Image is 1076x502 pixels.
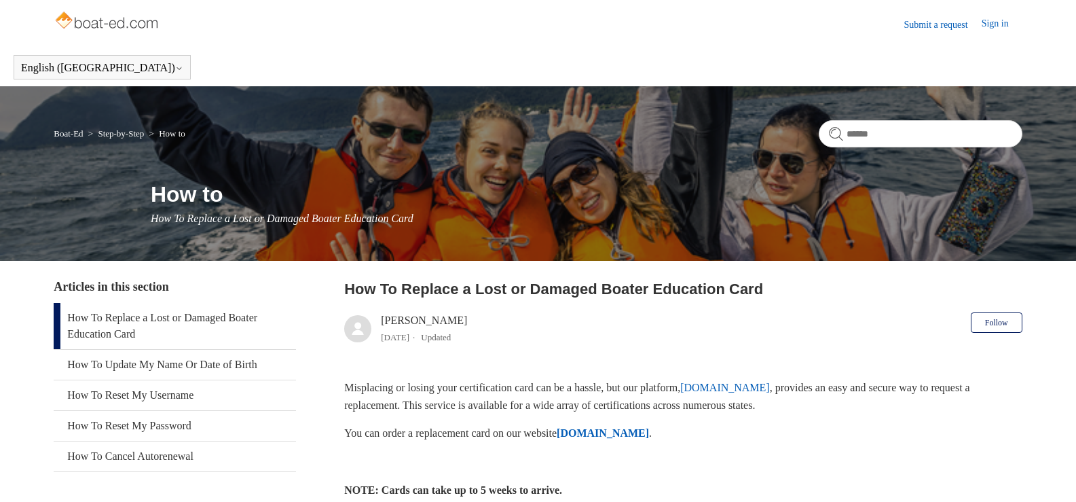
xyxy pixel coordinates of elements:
p: Misplacing or losing your certification card can be a hassle, but our platform, , provides an eas... [344,379,1022,414]
a: How To Reset My Password [54,411,296,441]
span: How To Replace a Lost or Damaged Boater Education Card [151,213,413,224]
a: How To Update My Name Or Date of Birth [54,350,296,380]
li: Step-by-Step [86,128,147,139]
li: Boat-Ed [54,128,86,139]
a: Submit a request [904,18,982,32]
li: How to [147,128,185,139]
a: How To Replace a Lost or Damaged Boater Education Card [54,303,296,349]
a: Boat-Ed [54,128,83,139]
button: Follow Article [971,312,1022,333]
li: Updated [421,332,451,342]
span: . [649,427,652,439]
div: [PERSON_NAME] [381,312,467,345]
button: English ([GEOGRAPHIC_DATA]) [21,62,183,74]
a: Step-by-Step [98,128,144,139]
a: How To Cancel Autorenewal [54,442,296,471]
h1: How to [151,178,1022,211]
input: Search [819,120,1022,147]
span: You can order a replacement card on our website [344,427,557,439]
a: [DOMAIN_NAME] [557,427,649,439]
time: 04/08/2025, 12:48 [381,332,409,342]
h2: How To Replace a Lost or Damaged Boater Education Card [344,278,1022,300]
strong: NOTE: Cards can take up to 5 weeks to arrive. [344,484,562,496]
a: [DOMAIN_NAME] [680,382,770,393]
img: Boat-Ed Help Center home page [54,8,162,35]
a: How to [159,128,185,139]
div: Live chat [1031,456,1066,492]
a: Sign in [982,16,1022,33]
span: Articles in this section [54,280,168,293]
a: How To Reset My Username [54,380,296,410]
